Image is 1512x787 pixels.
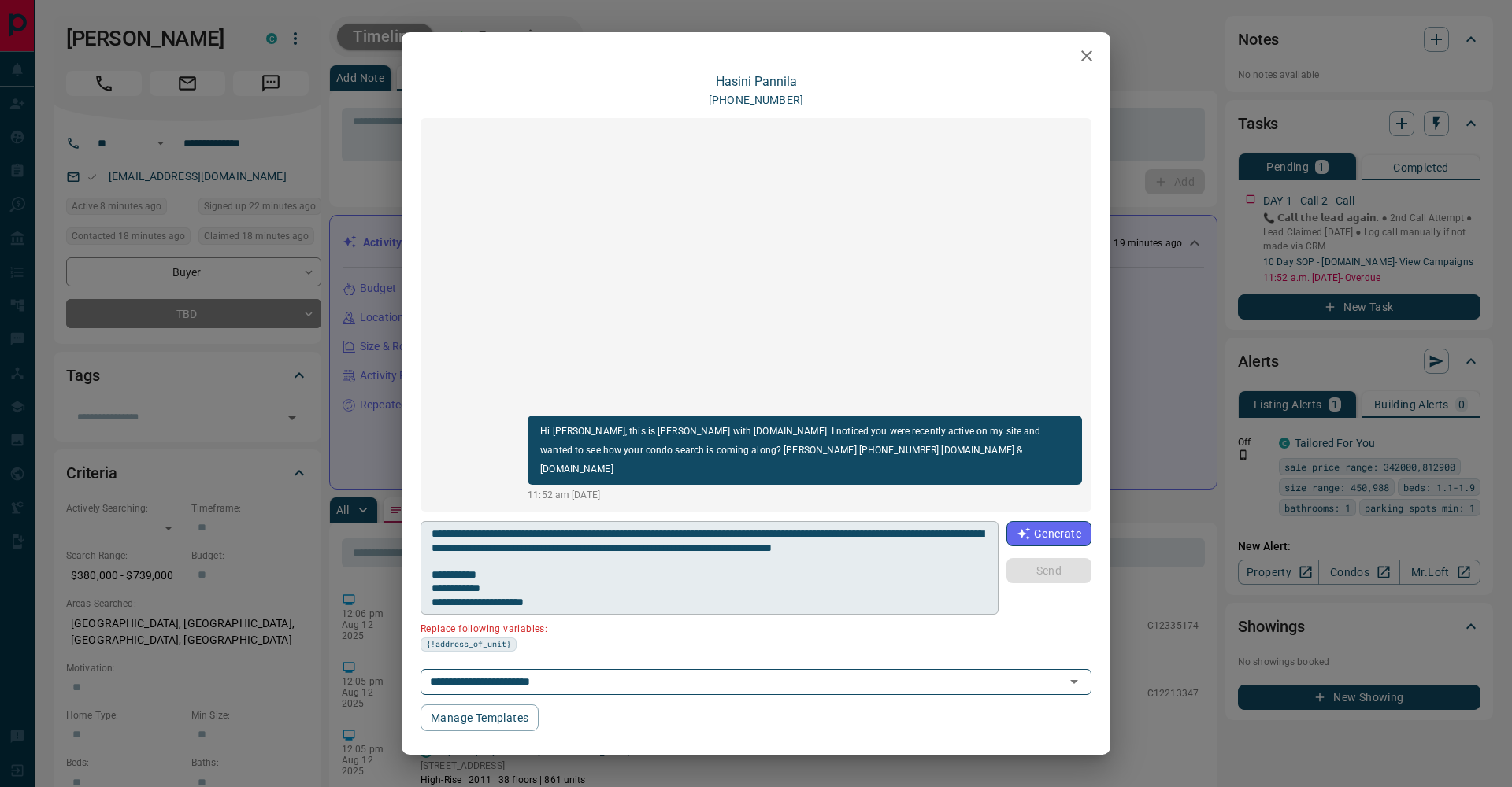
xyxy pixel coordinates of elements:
[540,422,1069,478] p: Hi [PERSON_NAME], this is [PERSON_NAME] with [DOMAIN_NAME]. I noticed you were recently active on...
[716,74,797,89] a: Hasini Pannila
[709,92,803,109] p: [PHONE_NUMBER]
[1063,671,1085,693] button: Open
[426,638,511,651] span: {!address_of_unit}
[421,704,539,731] button: Manage Templates
[421,617,988,637] p: Replace following variables:
[528,488,1082,502] p: 11:52 am [DATE]
[1006,521,1091,546] button: Generate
